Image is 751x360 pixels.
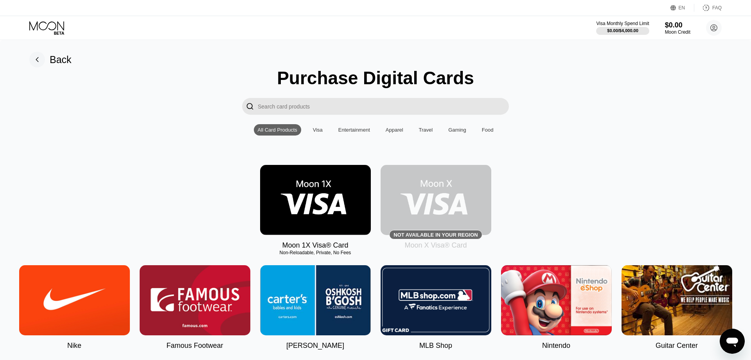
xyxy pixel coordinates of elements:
iframe: Button to launch messaging window [720,329,745,354]
div: Moon Credit [665,29,690,35]
div: Moon 1X Visa® Card [282,241,348,250]
div: Back [29,52,72,67]
div: Famous Footwear [166,342,223,350]
div: Entertainment [338,127,370,133]
div: Back [50,54,72,65]
div: All Card Products [254,124,301,136]
input: Search card products [258,98,509,115]
div: Visa Monthly Spend Limit$0.00/$4,000.00 [596,21,649,35]
div: FAQ [712,5,722,11]
div: Nike [67,342,81,350]
div: Moon X Visa® Card [404,241,467,250]
div: Nintendo [542,342,570,350]
div: Food [482,127,494,133]
div: FAQ [694,4,722,12]
div: Gaming [448,127,466,133]
div: Travel [415,124,437,136]
div: Food [478,124,498,136]
div: Gaming [444,124,470,136]
div:  [246,102,254,111]
div: All Card Products [258,127,297,133]
div: $0.00 / $4,000.00 [607,28,638,33]
div: Not available in your region [381,165,491,235]
div: Guitar Center [656,342,698,350]
div: Purchase Digital Cards [277,67,474,89]
div: EN [679,5,685,11]
div: Visa Monthly Spend Limit [596,21,649,26]
div: [PERSON_NAME] [286,342,344,350]
div: Travel [419,127,433,133]
div: Non-Reloadable, Private, No Fees [260,250,371,255]
div: $0.00Moon Credit [665,21,690,35]
div: Apparel [382,124,407,136]
div: Visa [309,124,327,136]
div: EN [670,4,694,12]
div: $0.00 [665,21,690,29]
div: Visa [313,127,323,133]
div: Apparel [386,127,403,133]
div:  [242,98,258,115]
div: MLB Shop [419,342,452,350]
div: Entertainment [334,124,374,136]
div: Not available in your region [393,232,478,238]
